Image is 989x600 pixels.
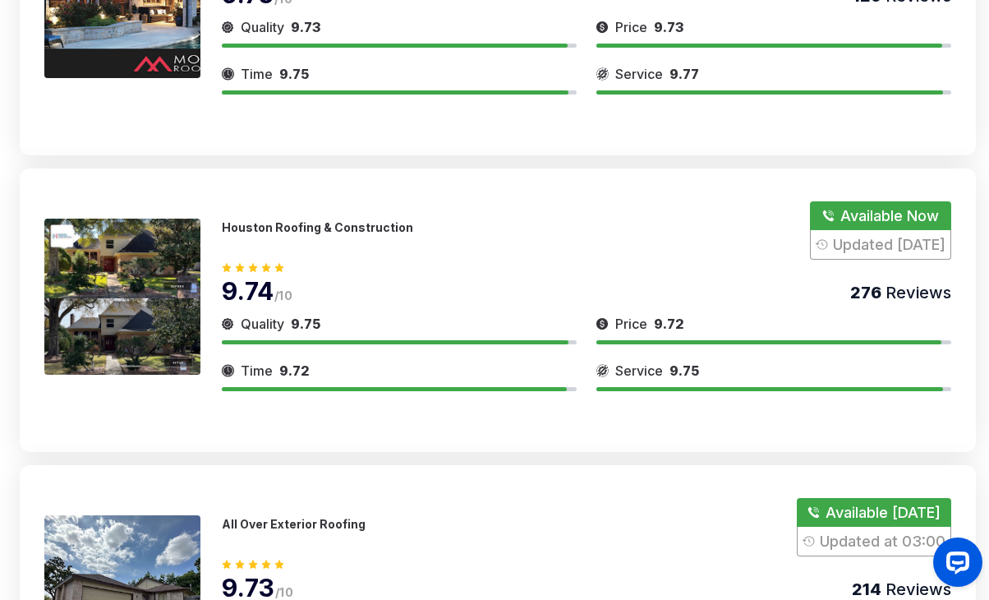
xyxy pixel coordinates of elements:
[279,362,310,379] span: 9.72
[222,276,274,306] span: 9.74
[615,64,663,84] span: Service
[222,314,234,334] img: slider icon
[275,585,293,599] span: /10
[596,361,609,381] img: slider icon
[850,283,881,302] span: 276
[291,316,320,332] span: 9.75
[241,17,284,37] span: Quality
[669,362,699,379] span: 9.75
[920,531,989,600] iframe: OpenWidget widget
[596,64,609,84] img: slider icon
[669,66,699,82] span: 9.77
[44,219,200,375] img: 175621013740575.jpeg
[222,64,234,84] img: slider icon
[654,19,683,35] span: 9.73
[222,361,234,381] img: slider icon
[241,361,273,381] span: Time
[852,579,881,599] span: 214
[654,316,684,332] span: 9.72
[222,220,413,234] p: Houston Roofing & Construction
[596,17,609,37] img: slider icon
[881,283,951,302] span: Reviews
[222,517,366,531] p: All Over Exterior Roofing
[615,361,663,381] span: Service
[241,64,273,84] span: Time
[615,17,647,37] span: Price
[241,314,284,334] span: Quality
[291,19,320,35] span: 9.73
[881,579,951,599] span: Reviews
[279,66,309,82] span: 9.75
[615,314,647,334] span: Price
[274,288,292,302] span: /10
[222,17,234,37] img: slider icon
[596,314,609,334] img: slider icon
